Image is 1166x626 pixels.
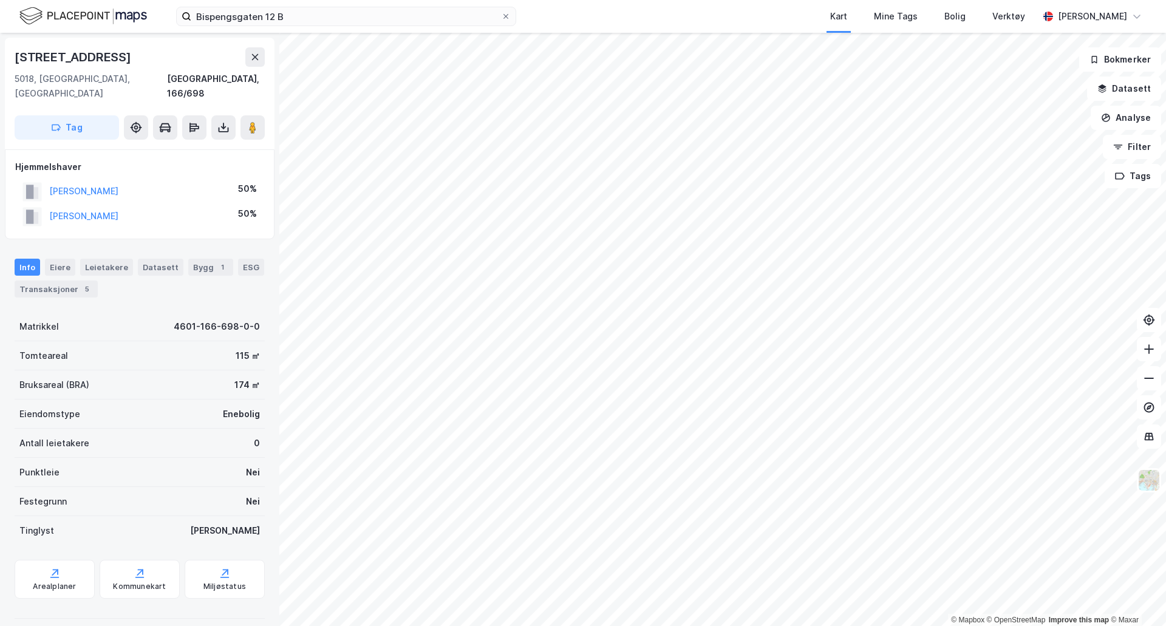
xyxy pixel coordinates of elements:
div: Tomteareal [19,349,68,363]
input: Søk på adresse, matrikkel, gårdeiere, leietakere eller personer [191,7,501,26]
div: 115 ㎡ [236,349,260,363]
div: Kommunekart [113,582,166,591]
div: Bolig [944,9,966,24]
div: Kontrollprogram for chat [1105,568,1166,626]
a: Improve this map [1049,616,1109,624]
div: [GEOGRAPHIC_DATA], 166/698 [167,72,265,101]
img: logo.f888ab2527a4732fd821a326f86c7f29.svg [19,5,147,27]
a: OpenStreetMap [987,616,1046,624]
div: [PERSON_NAME] [1058,9,1127,24]
div: Nei [246,465,260,480]
button: Analyse [1091,106,1161,130]
div: Leietakere [80,259,133,276]
div: ESG [238,259,264,276]
button: Filter [1103,135,1161,159]
div: Eiendomstype [19,407,80,421]
iframe: Chat Widget [1105,568,1166,626]
button: Bokmerker [1079,47,1161,72]
div: Datasett [138,259,183,276]
div: 5 [81,283,93,295]
div: 50% [238,206,257,221]
img: Z [1137,469,1161,492]
div: Kart [830,9,847,24]
div: Bygg [188,259,233,276]
button: Tags [1105,164,1161,188]
div: Verktøy [992,9,1025,24]
div: Eiere [45,259,75,276]
div: 174 ㎡ [234,378,260,392]
div: Antall leietakere [19,436,89,451]
div: Matrikkel [19,319,59,334]
div: Transaksjoner [15,281,98,298]
button: Tag [15,115,119,140]
div: Hjemmelshaver [15,160,264,174]
div: Enebolig [223,407,260,421]
div: Nei [246,494,260,509]
div: Festegrunn [19,494,67,509]
div: [PERSON_NAME] [190,523,260,538]
div: Tinglyst [19,523,54,538]
div: 5018, [GEOGRAPHIC_DATA], [GEOGRAPHIC_DATA] [15,72,167,101]
div: [STREET_ADDRESS] [15,47,134,67]
div: Punktleie [19,465,60,480]
div: 0 [254,436,260,451]
a: Mapbox [951,616,984,624]
div: 50% [238,182,257,196]
div: Arealplaner [33,582,76,591]
div: 4601-166-698-0-0 [174,319,260,334]
div: Miljøstatus [203,582,246,591]
div: Mine Tags [874,9,918,24]
div: 1 [216,261,228,273]
button: Datasett [1087,77,1161,101]
div: Bruksareal (BRA) [19,378,89,392]
div: Info [15,259,40,276]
